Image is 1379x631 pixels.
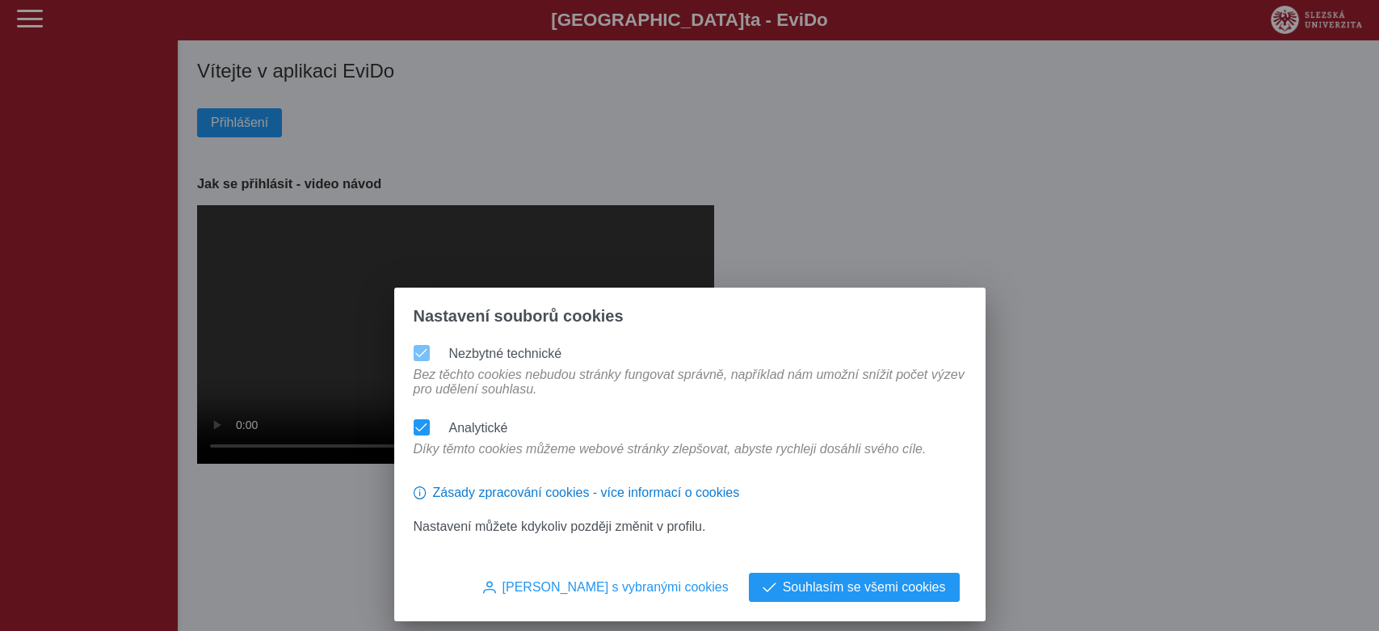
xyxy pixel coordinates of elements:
[433,486,740,500] span: Zásady zpracování cookies - více informací o cookies
[414,492,740,506] a: Zásady zpracování cookies - více informací o cookies
[449,421,508,435] label: Analytické
[407,368,973,413] div: Bez těchto cookies nebudou stránky fungovat správně, například nám umožní snížit počet výzev pro ...
[414,307,624,326] span: Nastavení souborů cookies
[414,479,740,507] button: Zásady zpracování cookies - více informací o cookies
[414,520,966,534] p: Nastavení můžete kdykoliv později změnit v profilu.
[783,580,946,595] span: Souhlasím se všemi cookies
[469,573,742,602] button: [PERSON_NAME] s vybranými cookies
[449,347,562,360] label: Nezbytné technické
[502,580,729,595] span: [PERSON_NAME] s vybranými cookies
[407,442,933,473] div: Díky těmto cookies můžeme webové stránky zlepšovat, abyste rychleji dosáhli svého cíle.
[749,573,960,602] button: Souhlasím se všemi cookies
